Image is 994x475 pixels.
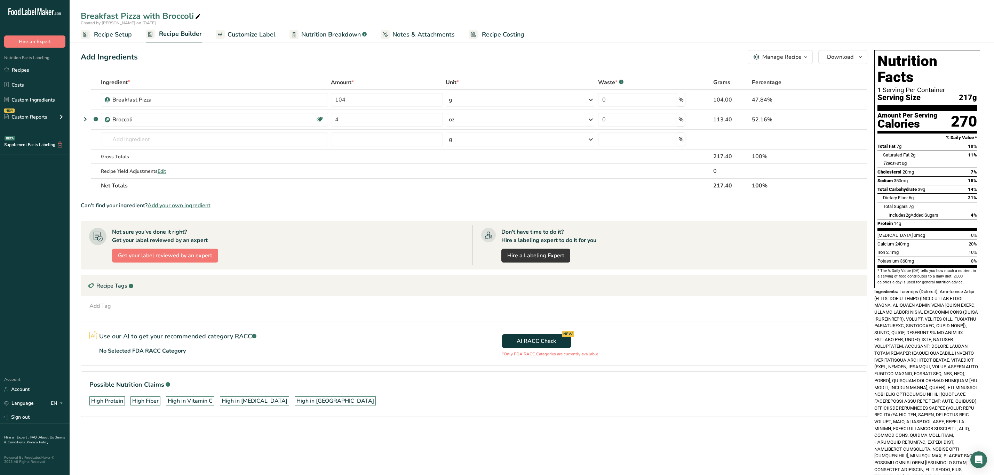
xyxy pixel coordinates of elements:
p: *Only FDA RACC Categories are currently available [502,351,598,357]
span: Download [827,53,853,61]
span: Includes Added Sugars [889,212,938,218]
span: 2.1mg [886,250,899,255]
div: High Protein [91,397,123,405]
a: Recipe Costing [469,27,524,42]
div: 217.40 [713,152,749,161]
div: Breakfast Pizza with Broccoli [81,10,202,22]
span: Total Sugars [883,204,908,209]
span: Fat [883,161,901,166]
div: 52.16% [752,115,826,124]
div: Recipe Yield Adjustments [101,168,328,175]
div: EN [51,399,65,408]
span: 4% [971,212,977,218]
a: Terms & Conditions . [4,435,65,445]
span: Cholesterol [877,169,901,175]
div: Can't find your ingredient? [81,201,867,210]
h1: Possible Nutrition Claims [89,380,859,389]
span: Grams [713,78,730,87]
div: Gross Totals [101,153,328,160]
section: * The % Daily Value (DV) tells you how much a nutrient in a serving of food contributes to a dail... [877,268,977,285]
div: oz [449,115,454,124]
button: Get your label reviewed by an expert [112,249,218,263]
div: NEW [562,331,574,337]
div: Breakfast Pizza [112,96,199,104]
a: Hire a Labeling Expert [501,249,570,263]
a: Customize Label [216,27,276,42]
div: High in [MEDICAL_DATA] [222,397,287,405]
span: 8% [971,258,977,264]
span: Add your own ingredient [148,201,210,210]
div: High Fiber [132,397,159,405]
span: 0g [902,161,907,166]
span: 11% [968,152,977,158]
span: 15% [968,178,977,183]
span: 20mg [902,169,914,175]
div: Don't have time to do it? Hire a labeling expert to do it for you [501,228,596,244]
span: Ingredient [101,78,130,87]
span: Total Fat [877,144,896,149]
span: 7g [897,144,901,149]
span: 217g [959,94,977,102]
div: Add Ingredients [81,51,138,63]
div: Manage Recipe [762,53,802,61]
div: g [449,96,452,104]
div: Powered By FoodLabelMaker © 2025 All Rights Reserved [4,456,65,464]
div: 0 [713,167,749,175]
a: Notes & Attachments [381,27,455,42]
div: 270 [951,112,977,131]
button: Manage Recipe [748,50,813,64]
span: 2g [910,152,915,158]
span: Saturated Fat [883,152,909,158]
span: Get your label reviewed by an expert [118,251,212,260]
div: Not sure you've done it right? Get your label reviewed by an expert [112,228,208,244]
th: 100% [750,178,827,193]
span: 6g [909,195,914,200]
th: 217.40 [712,178,750,193]
span: Recipe Builder [159,29,202,39]
span: Edit [158,168,166,175]
span: Nutrition Breakdown [301,30,361,39]
a: Recipe Builder [146,26,202,43]
div: Open Intercom Messenger [970,451,987,468]
span: [MEDICAL_DATA] [877,233,913,238]
span: 240mg [895,241,909,247]
span: Calcium [877,241,894,247]
div: Broccoli [112,115,199,124]
div: NEW [4,108,15,113]
span: Serving Size [877,94,921,102]
span: 7% [971,169,977,175]
span: Potassium [877,258,899,264]
div: 1 Serving Per Container [877,87,977,94]
section: % Daily Value * [877,134,977,142]
span: 360mg [900,258,914,264]
span: Sodium [877,178,893,183]
div: 104.00 [713,96,749,104]
button: AI RACC Check NEW [502,334,571,348]
a: Recipe Setup [81,27,132,42]
span: 20% [969,241,977,247]
span: Unit [446,78,459,87]
p: Use our AI to get your recommended category RACC [99,332,256,341]
span: 0% [971,233,977,238]
div: 47.84% [752,96,826,104]
span: 7g [909,204,914,209]
span: 10% [969,250,977,255]
span: Customize Label [228,30,276,39]
span: 2g [906,212,910,218]
span: Amount [331,78,354,87]
input: Add Ingredient [101,132,328,146]
span: 14g [894,221,901,226]
span: Notes & Attachments [392,30,455,39]
span: AI RACC Check [517,337,556,345]
span: Total Carbohydrate [877,187,917,192]
span: Protein [877,221,893,226]
span: Recipe Setup [94,30,132,39]
div: Recipe Tags [81,275,867,296]
a: Language [4,397,34,409]
div: g [449,135,452,144]
span: Created by [PERSON_NAME] on [DATE] [81,20,156,26]
span: Dietary Fiber [883,195,908,200]
i: Trans [883,161,894,166]
a: Privacy Policy [27,440,48,445]
span: 14% [968,187,977,192]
